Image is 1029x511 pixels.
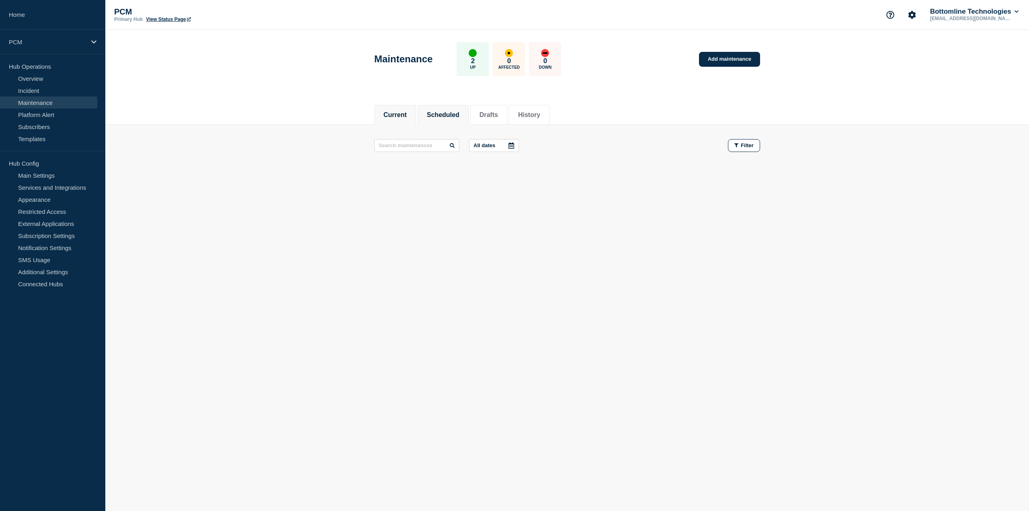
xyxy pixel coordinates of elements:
[374,53,433,65] h1: Maintenance
[469,139,519,152] button: All dates
[904,6,920,23] button: Account settings
[507,57,511,65] p: 0
[728,139,760,152] button: Filter
[541,49,549,57] div: down
[543,57,547,65] p: 0
[505,49,513,57] div: affected
[480,111,498,119] button: Drafts
[383,111,407,119] button: Current
[474,142,495,148] p: All dates
[146,16,191,22] a: View Status Page
[470,65,476,70] p: Up
[469,49,477,57] div: up
[741,142,754,148] span: Filter
[471,57,475,65] p: 2
[427,111,459,119] button: Scheduled
[539,65,552,70] p: Down
[518,111,540,119] button: History
[374,139,459,152] input: Search maintenances
[498,65,520,70] p: Affected
[929,8,1020,16] button: Bottomline Technologies
[929,16,1012,21] p: [EMAIL_ADDRESS][DOMAIN_NAME]
[114,16,143,22] p: Primary Hub
[114,7,275,16] p: PCM
[9,39,86,45] p: PCM
[882,6,899,23] button: Support
[699,52,760,67] a: Add maintenance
